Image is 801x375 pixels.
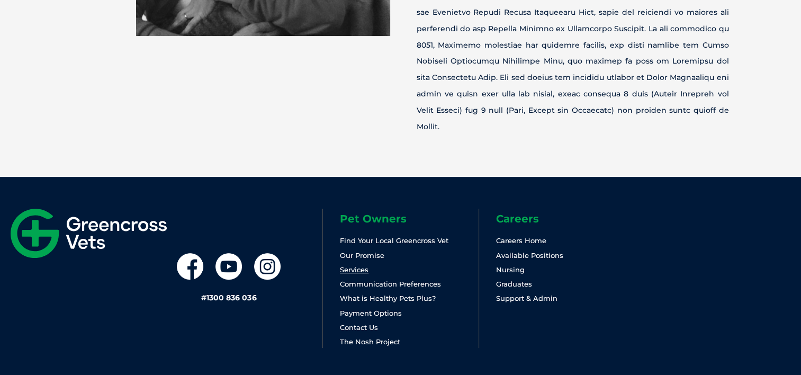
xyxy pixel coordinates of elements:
[340,280,441,288] a: Communication Preferences
[496,213,635,224] h6: Careers
[496,251,563,260] a: Available Positions
[340,213,479,224] h6: Pet Owners
[340,337,400,346] a: The Nosh Project
[340,251,384,260] a: Our Promise
[340,309,402,317] a: Payment Options
[496,280,532,288] a: Graduates
[496,236,546,245] a: Careers Home
[340,236,448,245] a: Find Your Local Greencross Vet
[340,294,436,302] a: What is Healthy Pets Plus?
[340,265,368,274] a: Services
[201,293,256,302] a: #1300 836 036
[496,294,557,302] a: Support & Admin
[201,293,206,302] span: #
[496,265,525,274] a: Nursing
[340,323,378,332] a: Contact Us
